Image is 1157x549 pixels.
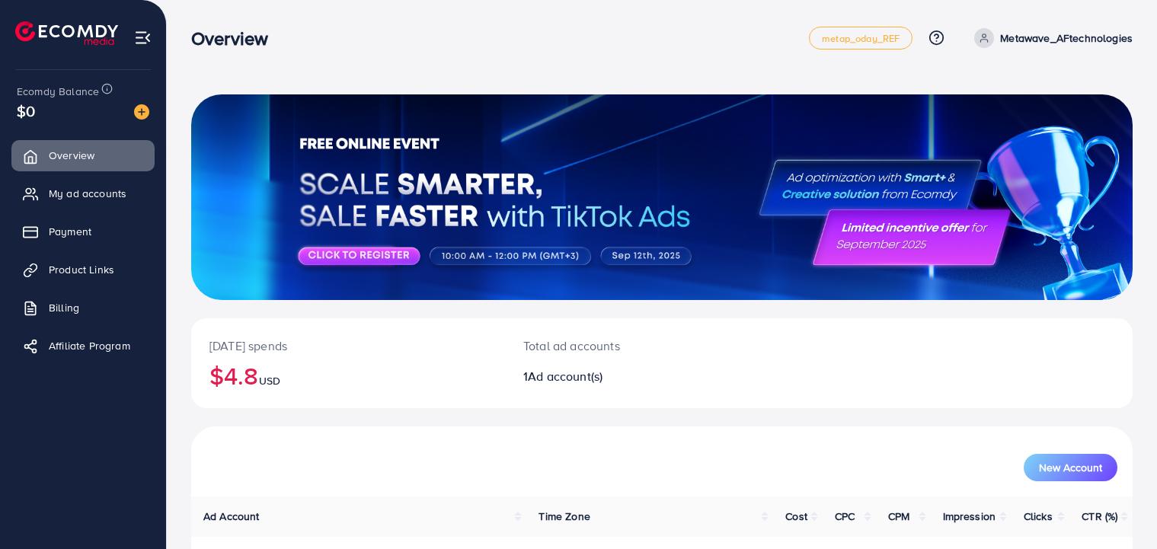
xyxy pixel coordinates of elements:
[49,186,126,201] span: My ad accounts
[11,330,155,361] a: Affiliate Program
[11,178,155,209] a: My ad accounts
[191,27,280,49] h3: Overview
[1024,509,1053,524] span: Clicks
[49,224,91,239] span: Payment
[203,509,260,524] span: Ad Account
[1000,29,1133,47] p: Metawave_AFtechnologies
[11,254,155,285] a: Product Links
[11,292,155,323] a: Billing
[259,373,280,388] span: USD
[11,216,155,247] a: Payment
[209,337,487,355] p: [DATE] spends
[209,361,487,390] h2: $4.8
[49,338,130,353] span: Affiliate Program
[888,509,909,524] span: CPM
[968,28,1133,48] a: Metawave_AFtechnologies
[785,509,807,524] span: Cost
[1039,462,1102,473] span: New Account
[49,148,94,163] span: Overview
[11,140,155,171] a: Overview
[523,369,722,384] h2: 1
[1082,509,1117,524] span: CTR (%)
[49,300,79,315] span: Billing
[539,509,590,524] span: Time Zone
[134,104,149,120] img: image
[809,27,912,49] a: metap_oday_REF
[835,509,855,524] span: CPC
[528,368,602,385] span: Ad account(s)
[943,509,996,524] span: Impression
[49,262,114,277] span: Product Links
[15,21,118,45] img: logo
[1024,454,1117,481] button: New Account
[134,29,152,46] img: menu
[17,84,99,99] span: Ecomdy Balance
[822,34,900,43] span: metap_oday_REF
[17,100,35,122] span: $0
[523,337,722,355] p: Total ad accounts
